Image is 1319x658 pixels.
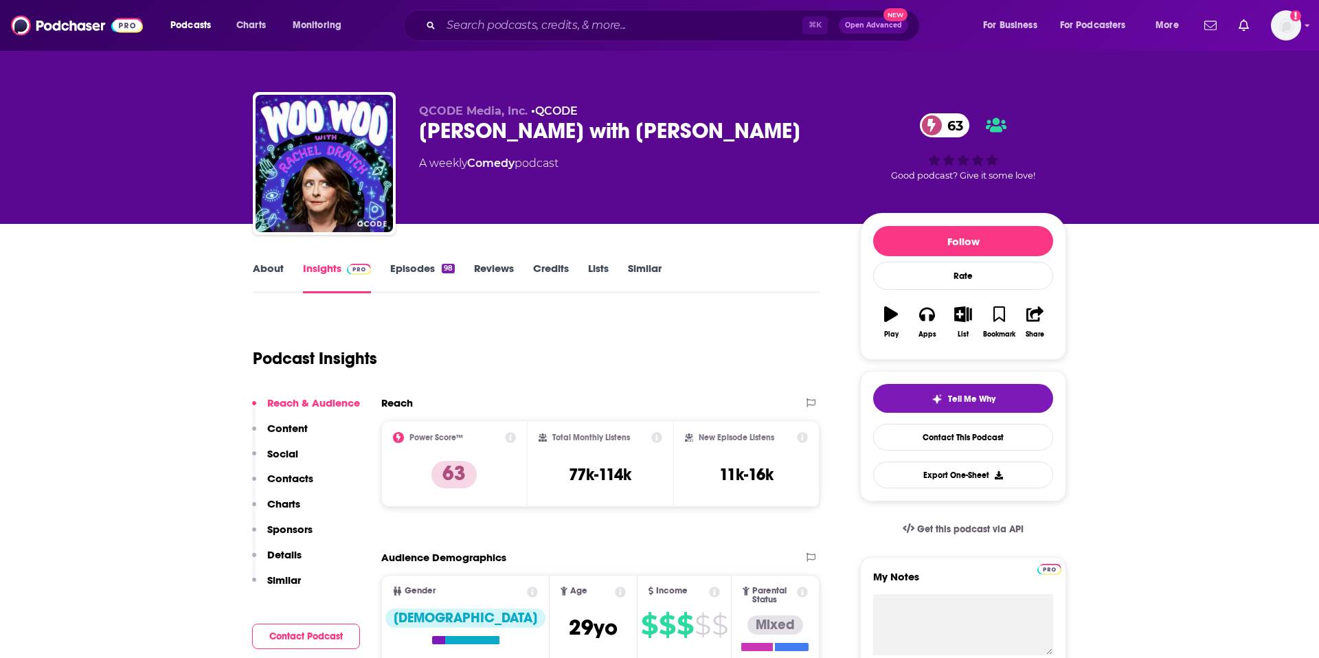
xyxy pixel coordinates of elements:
[873,570,1053,594] label: My Notes
[441,14,802,36] input: Search podcasts, credits, & more...
[252,447,298,473] button: Social
[860,104,1066,190] div: 63Good podcast? Give it some love!
[1017,297,1053,347] button: Share
[839,17,908,34] button: Open AdvancedNew
[303,262,371,293] a: InsightsPodchaser Pro
[227,14,274,36] a: Charts
[11,12,143,38] img: Podchaser - Follow, Share and Rate Podcasts
[719,464,774,485] h3: 11k-16k
[892,512,1035,546] a: Get this podcast via API
[253,262,284,293] a: About
[712,614,728,636] span: $
[873,424,1053,451] a: Contact This Podcast
[1199,14,1222,37] a: Show notifications dropdown
[256,95,393,232] img: Woo Woo with Rachel Dratch
[659,614,675,636] span: $
[570,587,587,595] span: Age
[390,262,455,293] a: Episodes98
[405,587,436,595] span: Gender
[267,548,302,561] p: Details
[381,551,506,564] h2: Audience Demographics
[419,104,528,117] span: QCODE Media, Inc.
[873,462,1053,488] button: Export One-Sheet
[981,297,1017,347] button: Bookmark
[419,155,559,172] div: A weekly podcast
[983,16,1037,35] span: For Business
[883,8,908,21] span: New
[920,113,970,137] a: 63
[531,104,578,117] span: •
[252,523,313,548] button: Sponsors
[983,330,1015,339] div: Bookmark
[535,104,578,117] a: QCODE
[934,113,970,137] span: 63
[628,262,662,293] a: Similar
[252,472,313,497] button: Contacts
[293,16,341,35] span: Monitoring
[1233,14,1254,37] a: Show notifications dropdown
[252,422,308,447] button: Content
[467,157,515,170] a: Comedy
[932,394,943,405] img: tell me why sparkle
[1155,16,1179,35] span: More
[752,587,795,604] span: Parental Status
[442,264,455,273] div: 98
[973,14,1055,36] button: open menu
[533,262,569,293] a: Credits
[283,14,359,36] button: open menu
[161,14,229,36] button: open menu
[677,614,693,636] span: $
[409,433,463,442] h2: Power Score™
[385,609,545,628] div: [DEMOGRAPHIC_DATA]
[267,472,313,485] p: Contacts
[1271,10,1301,41] span: Logged in as ldigiovine
[569,614,618,641] span: 29 yo
[236,16,266,35] span: Charts
[416,10,933,41] div: Search podcasts, credits, & more...
[1051,14,1146,36] button: open menu
[873,226,1053,256] button: Follow
[569,464,631,485] h3: 77k-114k
[873,262,1053,290] div: Rate
[1060,16,1126,35] span: For Podcasters
[1271,10,1301,41] img: User Profile
[552,433,630,442] h2: Total Monthly Listens
[1271,10,1301,41] button: Show profile menu
[945,297,981,347] button: List
[267,523,313,536] p: Sponsors
[695,614,710,636] span: $
[381,396,413,409] h2: Reach
[802,16,828,34] span: ⌘ K
[267,447,298,460] p: Social
[431,461,477,488] p: 63
[917,523,1024,535] span: Get this podcast via API
[252,624,360,649] button: Contact Podcast
[588,262,609,293] a: Lists
[845,22,902,29] span: Open Advanced
[252,396,360,422] button: Reach & Audience
[909,297,945,347] button: Apps
[958,330,969,339] div: List
[267,574,301,587] p: Similar
[253,348,377,369] h1: Podcast Insights
[1037,564,1061,575] img: Podchaser Pro
[267,422,308,435] p: Content
[1026,330,1044,339] div: Share
[252,548,302,574] button: Details
[267,396,360,409] p: Reach & Audience
[170,16,211,35] span: Podcasts
[267,497,300,510] p: Charts
[347,264,371,275] img: Podchaser Pro
[873,384,1053,413] button: tell me why sparkleTell Me Why
[948,394,995,405] span: Tell Me Why
[699,433,774,442] h2: New Episode Listens
[641,614,657,636] span: $
[474,262,514,293] a: Reviews
[1146,14,1196,36] button: open menu
[873,297,909,347] button: Play
[252,497,300,523] button: Charts
[747,615,803,635] div: Mixed
[891,170,1035,181] span: Good podcast? Give it some love!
